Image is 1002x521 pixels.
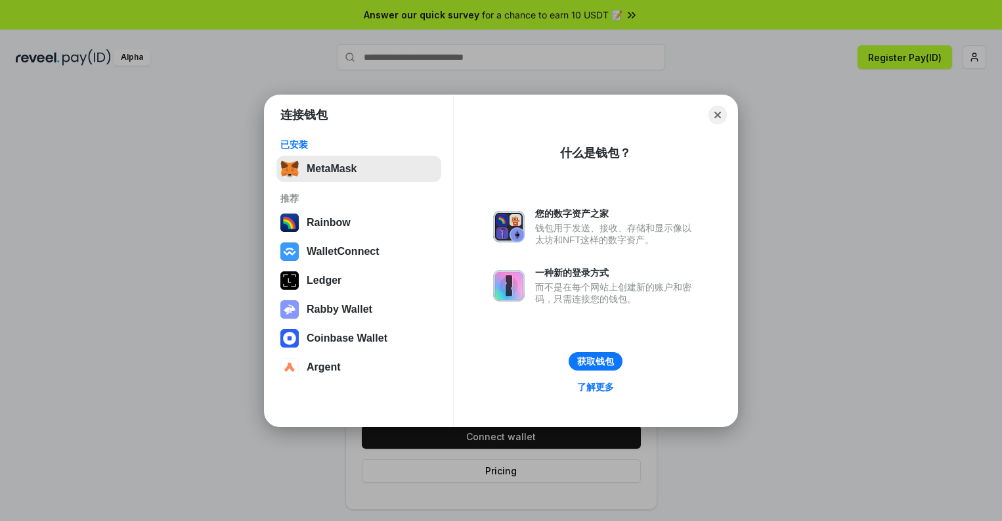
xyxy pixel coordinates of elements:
img: svg+xml,%3Csvg%20xmlns%3D%22http%3A%2F%2Fwww.w3.org%2F2000%2Fsvg%22%20fill%3D%22none%22%20viewBox... [280,300,299,319]
div: 什么是钱包？ [560,145,631,161]
div: Coinbase Wallet [307,332,387,344]
img: svg+xml,%3Csvg%20width%3D%2228%22%20height%3D%2228%22%20viewBox%3D%220%200%2028%2028%22%20fill%3D... [280,329,299,348]
img: svg+xml,%3Csvg%20xmlns%3D%22http%3A%2F%2Fwww.w3.org%2F2000%2Fsvg%22%20fill%3D%22none%22%20viewBox... [493,270,525,302]
h1: 连接钱包 [280,107,328,123]
img: svg+xml,%3Csvg%20width%3D%2228%22%20height%3D%2228%22%20viewBox%3D%220%200%2028%2028%22%20fill%3D... [280,242,299,261]
div: 钱包用于发送、接收、存储和显示像以太坊和NFT这样的数字资产。 [535,222,698,246]
div: 而不是在每个网站上创建新的账户和密码，只需连接您的钱包。 [535,281,698,305]
button: Rabby Wallet [276,296,441,323]
img: svg+xml,%3Csvg%20xmlns%3D%22http%3A%2F%2Fwww.w3.org%2F2000%2Fsvg%22%20fill%3D%22none%22%20viewBox... [493,211,525,242]
div: Rabby Wallet [307,304,372,315]
div: 您的数字资产之家 [535,208,698,219]
a: 了解更多 [569,378,622,396]
button: Close [708,106,727,124]
button: Ledger [276,267,441,294]
button: MetaMask [276,156,441,182]
button: 获取钱包 [569,352,622,371]
div: 一种新的登录方式 [535,267,698,279]
button: Coinbase Wallet [276,325,441,351]
img: svg+xml,%3Csvg%20fill%3D%22none%22%20height%3D%2233%22%20viewBox%3D%220%200%2035%2033%22%20width%... [280,160,299,178]
div: 已安装 [280,139,437,150]
div: 了解更多 [577,381,614,393]
div: MetaMask [307,163,357,175]
button: Argent [276,354,441,380]
div: Rainbow [307,217,351,229]
div: Argent [307,361,341,373]
div: Ledger [307,275,341,286]
button: Rainbow [276,210,441,236]
img: svg+xml,%3Csvg%20width%3D%2228%22%20height%3D%2228%22%20viewBox%3D%220%200%2028%2028%22%20fill%3D... [280,358,299,376]
img: svg+xml,%3Csvg%20width%3D%22120%22%20height%3D%22120%22%20viewBox%3D%220%200%20120%20120%22%20fil... [280,214,299,232]
div: 获取钱包 [577,355,614,367]
img: svg+xml,%3Csvg%20xmlns%3D%22http%3A%2F%2Fwww.w3.org%2F2000%2Fsvg%22%20width%3D%2228%22%20height%3... [280,271,299,290]
div: WalletConnect [307,246,380,258]
button: WalletConnect [276,238,441,265]
div: 推荐 [280,193,437,204]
